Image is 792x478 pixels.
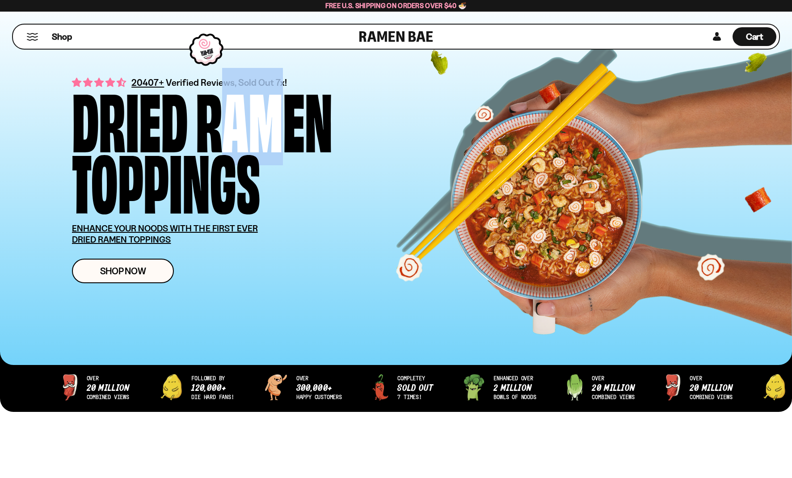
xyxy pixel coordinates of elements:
[196,87,333,148] div: Ramen
[72,87,188,148] div: Dried
[746,31,763,42] span: Cart
[72,259,174,283] a: Shop Now
[52,31,72,43] span: Shop
[26,33,38,41] button: Mobile Menu Trigger
[72,223,258,245] u: ENHANCE YOUR NOODS WITH THE FIRST EVER DRIED RAMEN TOPPINGS
[100,266,146,276] span: Shop Now
[733,25,776,49] div: Cart
[52,27,72,46] a: Shop
[325,1,467,10] span: Free U.S. Shipping on Orders over $40 🍜
[72,148,260,210] div: Toppings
